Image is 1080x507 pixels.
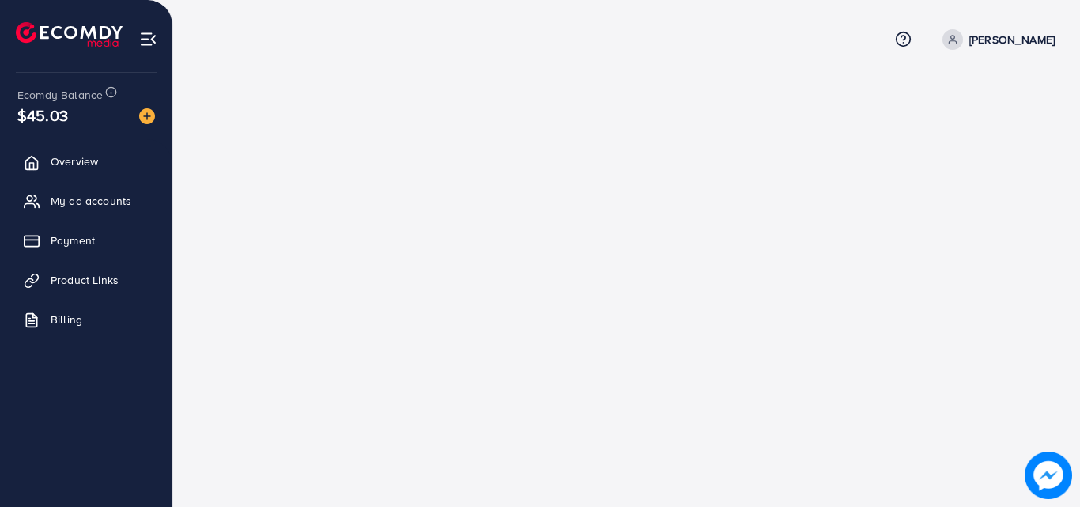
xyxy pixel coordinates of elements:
[139,30,157,48] img: menu
[17,87,103,103] span: Ecomdy Balance
[1025,452,1072,499] img: image
[969,30,1055,49] p: [PERSON_NAME]
[12,146,160,177] a: Overview
[51,233,95,248] span: Payment
[139,108,155,124] img: image
[51,153,98,169] span: Overview
[51,312,82,327] span: Billing
[12,225,160,256] a: Payment
[17,104,68,127] span: $45.03
[51,272,119,288] span: Product Links
[12,304,160,335] a: Billing
[16,22,123,47] img: logo
[936,29,1055,50] a: [PERSON_NAME]
[51,193,131,209] span: My ad accounts
[12,185,160,217] a: My ad accounts
[12,264,160,296] a: Product Links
